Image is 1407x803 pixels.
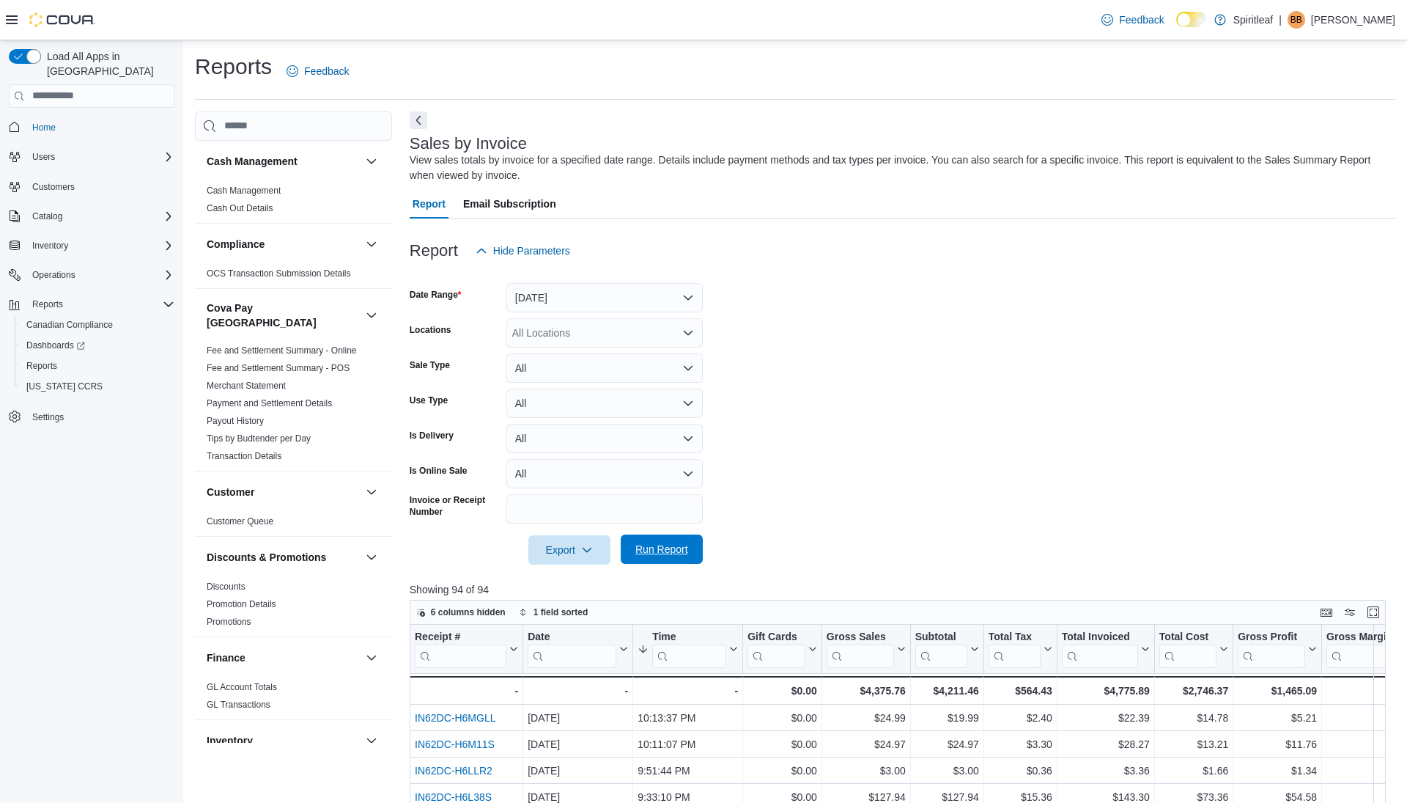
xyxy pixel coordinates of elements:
[363,732,380,749] button: Inventory
[1159,736,1228,753] div: $13.21
[3,147,180,167] button: Users
[528,682,628,700] div: -
[827,630,906,667] button: Gross Sales
[747,736,817,753] div: $0.00
[363,307,380,324] button: Cova Pay [GEOGRAPHIC_DATA]
[207,550,360,565] button: Discounts & Promotions
[410,494,501,518] label: Invoice or Receipt Number
[506,459,703,488] button: All
[463,189,556,219] span: Email Subscription
[1062,630,1138,667] div: Total Invoiced
[26,381,103,392] span: [US_STATE] CCRS
[207,485,254,499] h3: Customer
[195,578,392,637] div: Discounts & Promotions
[410,465,468,477] label: Is Online Sale
[15,356,180,376] button: Reports
[26,237,74,254] button: Inventory
[1238,630,1317,667] button: Gross Profit
[207,733,360,748] button: Inventory
[207,381,286,391] a: Merchant Statement
[1062,630,1150,667] button: Total Invoiced
[26,208,174,225] span: Catalog
[1318,604,1335,621] button: Keyboard shortcuts
[493,243,570,258] span: Hide Parameters
[638,709,738,727] div: 10:13:37 PM
[528,535,610,565] button: Export
[3,117,180,138] button: Home
[989,709,1052,727] div: $2.40
[26,148,174,166] span: Users
[207,433,311,444] span: Tips by Budtender per Day
[528,762,628,780] div: [DATE]
[207,345,357,356] a: Fee and Settlement Summary - Online
[915,630,967,667] div: Subtotal
[207,650,360,665] button: Finance
[207,733,253,748] h3: Inventory
[26,237,174,254] span: Inventory
[638,762,738,780] div: 9:51:44 PM
[207,202,273,214] span: Cash Out Details
[638,630,738,667] button: Time
[1159,630,1228,667] button: Total Cost
[410,582,1395,597] p: Showing 94 of 94
[21,316,119,334] a: Canadian Compliance
[21,337,91,354] a: Dashboards
[410,111,427,129] button: Next
[410,324,451,336] label: Locations
[207,362,350,374] span: Fee and Settlement Summary - POS
[1119,12,1164,27] span: Feedback
[415,765,492,777] a: IN62DC-H6LLR2
[207,154,360,169] button: Cash Management
[1364,604,1382,621] button: Enter fullscreen
[415,630,506,667] div: Receipt # URL
[207,186,281,196] a: Cash Management
[1279,11,1282,29] p: |
[207,203,273,213] a: Cash Out Details
[1159,762,1228,780] div: $1.66
[207,154,298,169] h3: Cash Management
[1238,762,1317,780] div: $1.34
[682,327,694,339] button: Open list of options
[207,415,264,427] span: Payout History
[21,337,174,354] span: Dashboards
[827,762,906,780] div: $3.00
[3,294,180,315] button: Reports
[827,709,906,727] div: $24.99
[506,353,703,383] button: All
[747,630,805,644] div: Gift Cards
[1062,762,1150,780] div: $3.36
[415,630,518,667] button: Receipt #
[26,266,174,284] span: Operations
[32,151,55,163] span: Users
[26,407,174,425] span: Settings
[638,682,738,700] div: -
[1341,604,1359,621] button: Display options
[195,513,392,536] div: Customer
[506,389,703,418] button: All
[207,363,350,373] a: Fee and Settlement Summary - POS
[915,709,979,727] div: $19.99
[195,342,392,471] div: Cova Pay [GEOGRAPHIC_DATA]
[747,630,817,667] button: Gift Cards
[410,242,458,260] h3: Report
[26,296,174,313] span: Reports
[528,630,616,644] div: Date
[410,153,1388,183] div: View sales totals by invoice for a specified date range. Details include payment methods and tax ...
[652,630,726,667] div: Time
[410,430,454,441] label: Is Delivery
[3,176,180,197] button: Customers
[747,709,817,727] div: $0.00
[1238,630,1305,667] div: Gross Profit
[363,649,380,667] button: Finance
[207,268,351,279] a: OCS Transaction Submission Details
[915,682,979,700] div: $4,211.46
[207,550,326,565] h3: Discounts & Promotions
[410,135,527,153] h3: Sales by Invoice
[207,301,360,330] button: Cova Pay [GEOGRAPHIC_DATA]
[21,357,174,375] span: Reports
[304,64,349,78] span: Feedback
[1290,11,1302,29] span: BB
[207,433,311,444] a: Tips by Budtender per Day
